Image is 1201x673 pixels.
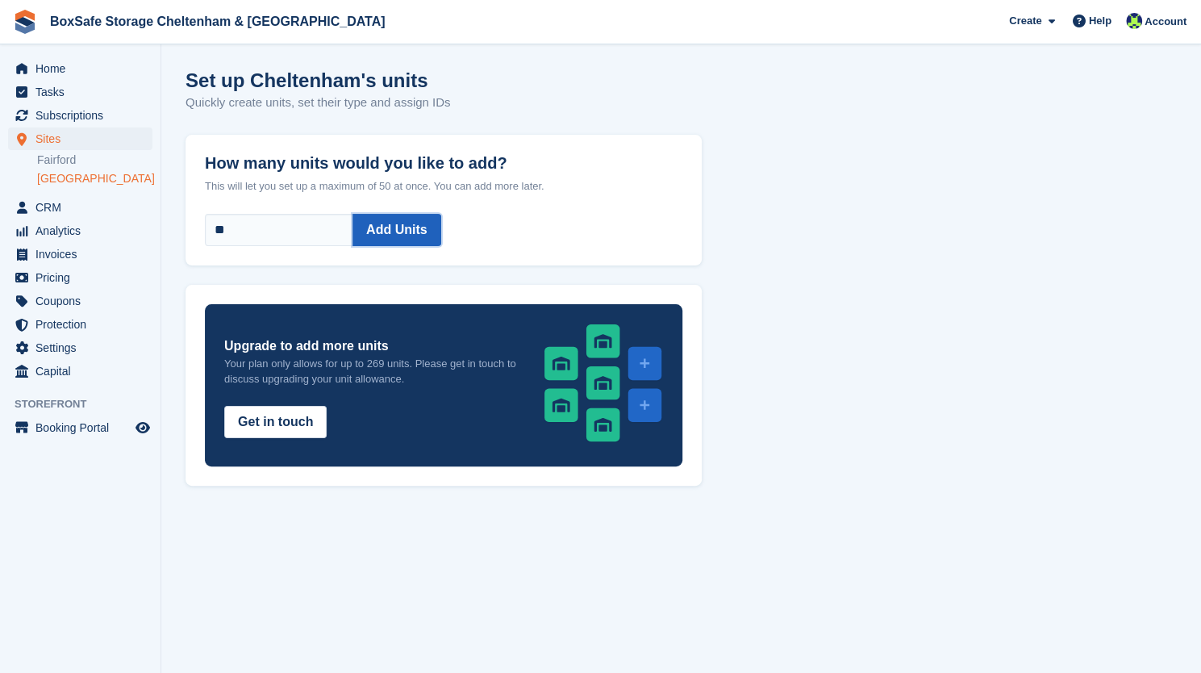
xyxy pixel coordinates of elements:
a: menu [8,290,152,312]
a: [GEOGRAPHIC_DATA] [37,171,152,186]
span: Analytics [35,219,132,242]
a: menu [8,336,152,359]
a: menu [8,313,152,336]
a: menu [8,104,152,127]
span: Invoices [35,243,132,265]
span: Booking Portal [35,416,132,439]
p: Your plan only allows for up to 269 units. Please get in touch to discuss upgrading your unit all... [224,356,519,387]
button: Add Units [352,214,441,246]
a: menu [8,196,152,219]
span: Capital [35,360,132,382]
p: Quickly create units, set their type and assign IDs [186,94,450,112]
span: Subscriptions [35,104,132,127]
span: Account [1145,14,1186,30]
a: menu [8,219,152,242]
a: BoxSafe Storage Cheltenham & [GEOGRAPHIC_DATA] [44,8,391,35]
img: stora-icon-8386f47178a22dfd0bd8f6a31ec36ba5ce8667c1dd55bd0f319d3a0aa187defe.svg [13,10,37,34]
span: Protection [35,313,132,336]
a: menu [8,266,152,289]
button: Get in touch [224,406,327,438]
a: menu [8,360,152,382]
img: add-units-c53ecec22ca6e9be14087aea56293e82b1034c08c4c815bb7cfddfd04e066874.svg [543,324,663,443]
p: This will let you set up a maximum of 50 at once. You can add more later. [205,178,682,194]
span: Help [1089,13,1111,29]
span: Settings [35,336,132,359]
img: Charlie Hammond [1126,13,1142,29]
a: menu [8,127,152,150]
label: How many units would you like to add? [205,135,682,173]
span: Pricing [35,266,132,289]
span: CRM [35,196,132,219]
span: Home [35,57,132,80]
a: menu [8,81,152,103]
a: menu [8,57,152,80]
span: Tasks [35,81,132,103]
a: menu [8,416,152,439]
a: Preview store [133,418,152,437]
h1: Set up Cheltenham's units [186,69,450,91]
span: Create [1009,13,1041,29]
span: Storefront [15,396,161,412]
h3: Upgrade to add more units [224,336,519,356]
span: Sites [35,127,132,150]
span: Coupons [35,290,132,312]
a: menu [8,243,152,265]
a: Fairford [37,153,152,168]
